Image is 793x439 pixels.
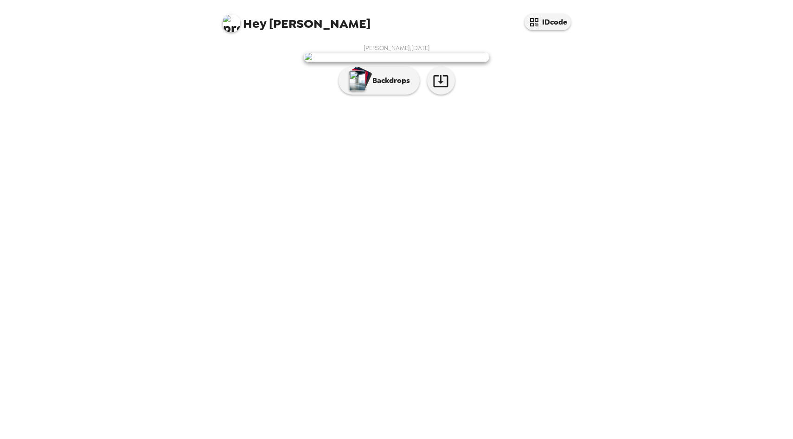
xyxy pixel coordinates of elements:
span: [PERSON_NAME] [222,9,371,30]
img: user [304,52,489,62]
button: Backdrops [339,67,420,95]
p: Backdrops [368,75,410,86]
span: [PERSON_NAME] , [DATE] [364,44,430,52]
span: Hey [243,15,266,32]
button: IDcode [524,14,571,30]
img: profile pic [222,14,241,32]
